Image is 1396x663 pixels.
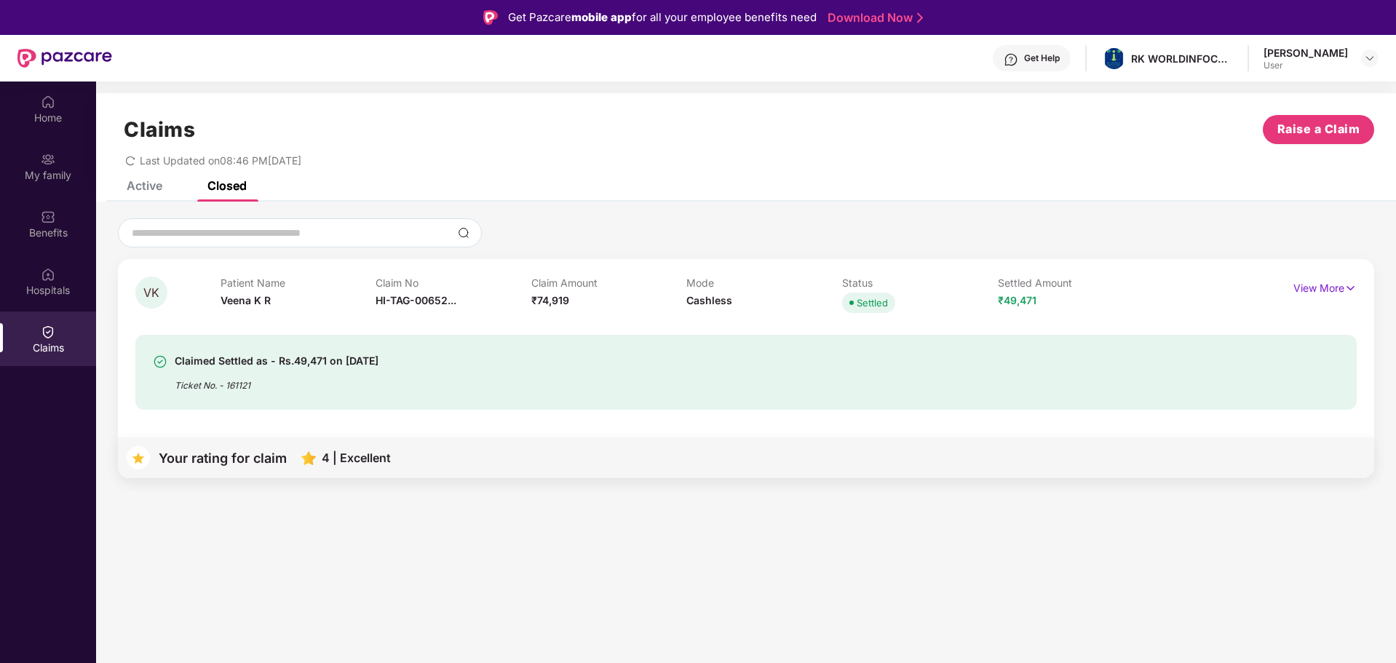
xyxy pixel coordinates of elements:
[17,49,112,68] img: New Pazcare Logo
[483,10,498,25] img: Logo
[686,277,842,289] p: Mode
[917,10,923,25] img: Stroke
[1264,46,1348,60] div: [PERSON_NAME]
[124,117,195,142] h1: Claims
[41,95,55,109] img: svg+xml;base64,PHN2ZyBpZD0iSG9tZSIgeG1sbnM9Imh0dHA6Ly93d3cudzMub3JnLzIwMDAvc3ZnIiB3aWR0aD0iMjAiIG...
[998,277,1154,289] p: Settled Amount
[1277,120,1360,138] span: Raise a Claim
[1131,52,1233,65] div: RK WORLDINFOCOM PRIVATE LIMITED
[376,294,456,306] span: HI-TAG-00652...
[175,352,378,370] div: Claimed Settled as - Rs.49,471 on [DATE]
[159,451,287,465] div: Your rating for claim
[531,277,687,289] p: Claim Amount
[175,370,378,392] div: Ticket No. - 161121
[508,9,817,26] div: Get Pazcare for all your employee benefits need
[998,294,1036,306] span: ₹49,471
[127,446,150,469] img: svg+xml;base64,PHN2ZyB4bWxucz0iaHR0cDovL3d3dy53My5vcmcvMjAwMC9zdmciIHdpZHRoPSIzNyIgaGVpZ2h0PSIzNy...
[140,154,301,167] span: Last Updated on 08:46 PM[DATE]
[221,277,376,289] p: Patient Name
[322,451,391,465] div: 4 | Excellent
[1364,52,1376,64] img: svg+xml;base64,PHN2ZyBpZD0iRHJvcGRvd24tMzJ4MzIiIHhtbG5zPSJodHRwOi8vd3d3LnczLm9yZy8yMDAwL3N2ZyIgd2...
[1263,115,1374,144] button: Raise a Claim
[41,210,55,224] img: svg+xml;base64,PHN2ZyBpZD0iQmVuZWZpdHMiIHhtbG5zPSJodHRwOi8vd3d3LnczLm9yZy8yMDAwL3N2ZyIgd2lkdGg9Ij...
[531,294,569,306] span: ₹74,919
[1103,48,1125,69] img: whatsapp%20image%202024-01-05%20at%2011.24.52%20am.jpeg
[143,287,159,299] span: VK
[842,277,998,289] p: Status
[1293,277,1357,296] p: View More
[41,325,55,339] img: svg+xml;base64,PHN2ZyBpZD0iQ2xhaW0iIHhtbG5zPSJodHRwOi8vd3d3LnczLm9yZy8yMDAwL3N2ZyIgd2lkdGg9IjIwIi...
[376,277,531,289] p: Claim No
[207,178,247,193] div: Closed
[1024,52,1060,64] div: Get Help
[857,295,888,310] div: Settled
[571,10,632,24] strong: mobile app
[301,451,316,465] img: svg+xml;base64,PHN2ZyB4bWxucz0iaHR0cDovL3d3dy53My5vcmcvMjAwMC9zdmciIHhtbG5zOnhsaW5rPSJodHRwOi8vd3...
[41,152,55,167] img: svg+xml;base64,PHN2ZyB3aWR0aD0iMjAiIGhlaWdodD0iMjAiIHZpZXdCb3g9IjAgMCAyMCAyMCIgZmlsbD0ibm9uZSIgeG...
[1344,280,1357,296] img: svg+xml;base64,PHN2ZyB4bWxucz0iaHR0cDovL3d3dy53My5vcmcvMjAwMC9zdmciIHdpZHRoPSIxNyIgaGVpZ2h0PSIxNy...
[221,294,271,306] span: Veena K R
[41,267,55,282] img: svg+xml;base64,PHN2ZyBpZD0iSG9zcGl0YWxzIiB4bWxucz0iaHR0cDovL3d3dy53My5vcmcvMjAwMC9zdmciIHdpZHRoPS...
[1004,52,1018,67] img: svg+xml;base64,PHN2ZyBpZD0iSGVscC0zMngzMiIgeG1sbnM9Imh0dHA6Ly93d3cudzMub3JnLzIwMDAvc3ZnIiB3aWR0aD...
[458,227,469,239] img: svg+xml;base64,PHN2ZyBpZD0iU2VhcmNoLTMyeDMyIiB4bWxucz0iaHR0cDovL3d3dy53My5vcmcvMjAwMC9zdmciIHdpZH...
[127,178,162,193] div: Active
[1264,60,1348,71] div: User
[153,354,167,369] img: svg+xml;base64,PHN2ZyBpZD0iU3VjY2Vzcy0zMngzMiIgeG1sbnM9Imh0dHA6Ly93d3cudzMub3JnLzIwMDAvc3ZnIiB3aW...
[686,294,732,306] span: Cashless
[828,10,919,25] a: Download Now
[125,154,135,167] span: redo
